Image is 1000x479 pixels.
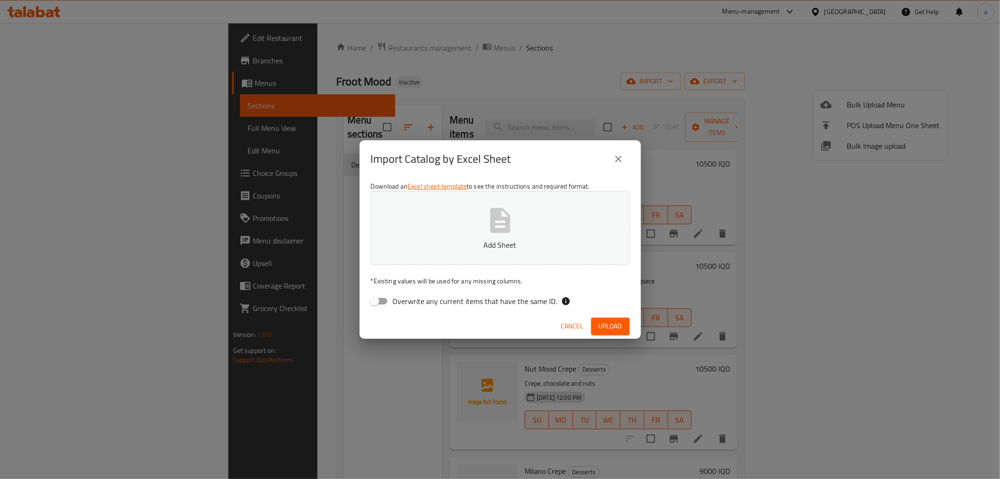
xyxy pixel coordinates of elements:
[371,191,630,265] button: Add Sheet
[371,276,630,286] p: Existing values will be used for any missing columns.
[591,318,630,335] button: Upload
[607,148,630,170] button: close
[385,239,615,251] p: Add Sheet
[561,320,584,332] span: Cancel
[371,152,511,167] h2: Import Catalog by Excel Sheet
[393,296,557,307] span: Overwrite any current items that have the same ID.
[360,178,641,314] div: Download an to see the instructions and required format.
[599,320,622,332] span: Upload
[557,318,587,335] button: Cancel
[561,297,571,306] svg: If the overwrite option isn't selected, then the items that match an existing ID will be ignored ...
[407,180,466,192] a: Excel sheet template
